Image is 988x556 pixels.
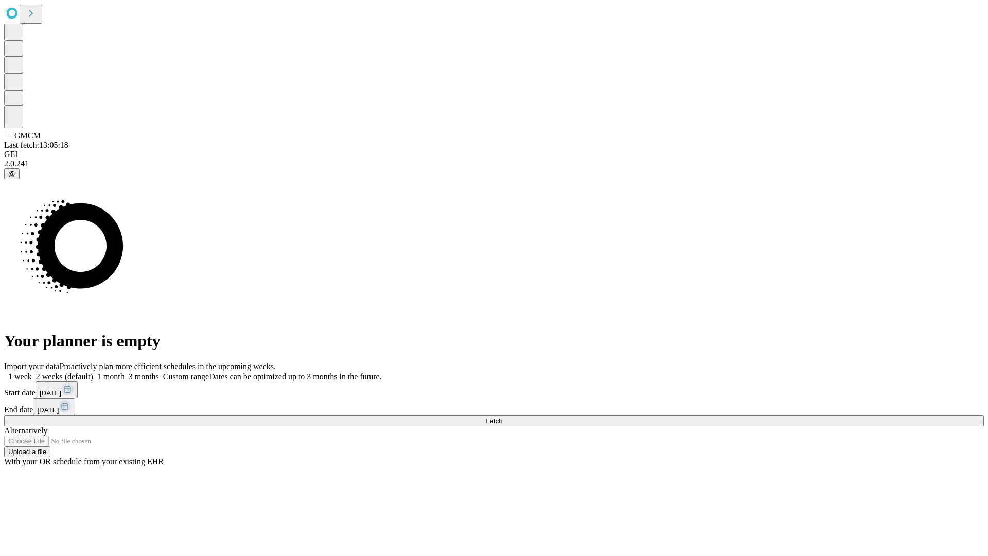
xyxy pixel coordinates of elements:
[4,415,984,426] button: Fetch
[33,398,75,415] button: [DATE]
[4,168,20,179] button: @
[4,398,984,415] div: End date
[4,332,984,351] h1: Your planner is empty
[4,141,68,149] span: Last fetch: 13:05:18
[485,417,502,425] span: Fetch
[4,381,984,398] div: Start date
[4,446,50,457] button: Upload a file
[8,372,32,381] span: 1 week
[40,389,61,397] span: [DATE]
[97,372,125,381] span: 1 month
[37,406,59,414] span: [DATE]
[36,372,93,381] span: 2 weeks (default)
[4,457,164,466] span: With your OR schedule from your existing EHR
[163,372,209,381] span: Custom range
[8,170,15,178] span: @
[209,372,381,381] span: Dates can be optimized up to 3 months in the future.
[36,381,78,398] button: [DATE]
[14,131,41,140] span: GMCM
[129,372,159,381] span: 3 months
[4,159,984,168] div: 2.0.241
[4,426,47,435] span: Alternatively
[4,150,984,159] div: GEI
[4,362,60,371] span: Import your data
[60,362,276,371] span: Proactively plan more efficient schedules in the upcoming weeks.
